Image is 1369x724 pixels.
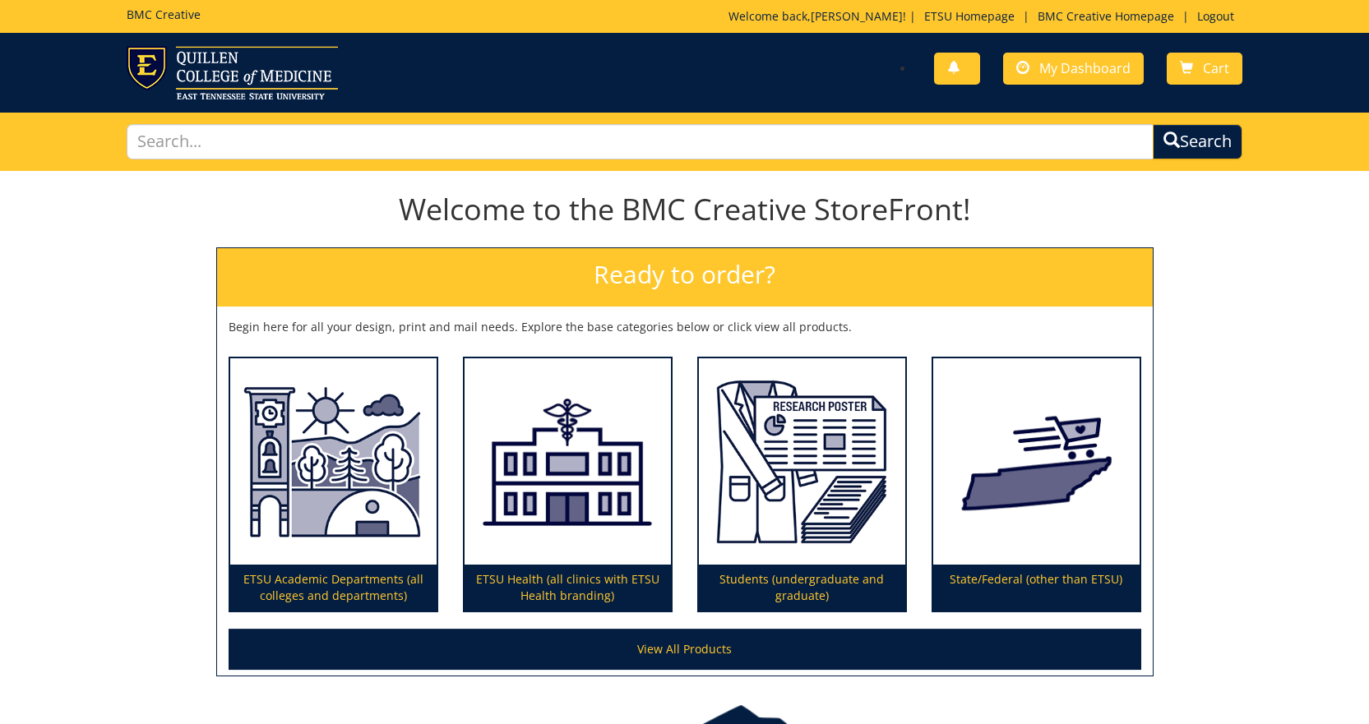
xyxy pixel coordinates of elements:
a: My Dashboard [1003,53,1144,85]
p: ETSU Health (all clinics with ETSU Health branding) [465,565,671,611]
a: Cart [1167,53,1242,85]
p: Begin here for all your design, print and mail needs. Explore the base categories below or click ... [229,319,1141,335]
a: Students (undergraduate and graduate) [699,358,905,611]
span: My Dashboard [1039,59,1131,77]
input: Search... [127,124,1154,159]
img: ETSU Academic Departments (all colleges and departments) [230,358,437,565]
p: State/Federal (other than ETSU) [933,565,1140,611]
span: Cart [1203,59,1229,77]
a: ETSU Academic Departments (all colleges and departments) [230,358,437,611]
p: ETSU Academic Departments (all colleges and departments) [230,565,437,611]
img: Students (undergraduate and graduate) [699,358,905,565]
img: ETSU logo [127,46,338,99]
h1: Welcome to the BMC Creative StoreFront! [216,193,1154,226]
a: BMC Creative Homepage [1029,8,1182,24]
p: Welcome back, ! | | | [728,8,1242,25]
a: ETSU Health (all clinics with ETSU Health branding) [465,358,671,611]
button: Search [1153,124,1242,159]
a: View All Products [229,629,1141,670]
p: Students (undergraduate and graduate) [699,565,905,611]
img: ETSU Health (all clinics with ETSU Health branding) [465,358,671,565]
a: ETSU Homepage [916,8,1023,24]
h2: Ready to order? [217,248,1153,307]
a: Logout [1189,8,1242,24]
a: State/Federal (other than ETSU) [933,358,1140,611]
a: [PERSON_NAME] [811,8,903,24]
img: State/Federal (other than ETSU) [933,358,1140,565]
h5: BMC Creative [127,8,201,21]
